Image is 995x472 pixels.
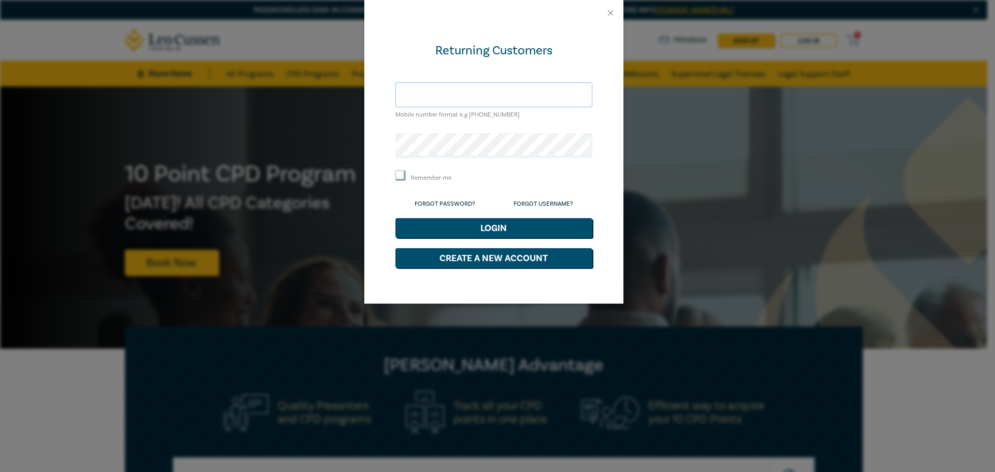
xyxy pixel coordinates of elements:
a: Forgot Password? [415,200,475,208]
button: Create a New Account [395,248,592,268]
a: Forgot Username? [514,200,573,208]
label: Remember me [411,174,451,182]
input: Enter email or Mobile number [395,82,592,107]
small: Mobile number format e.g [PHONE_NUMBER] [395,111,520,119]
div: Returning Customers [395,42,592,59]
button: Close [606,8,615,18]
button: Login [395,218,592,238]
